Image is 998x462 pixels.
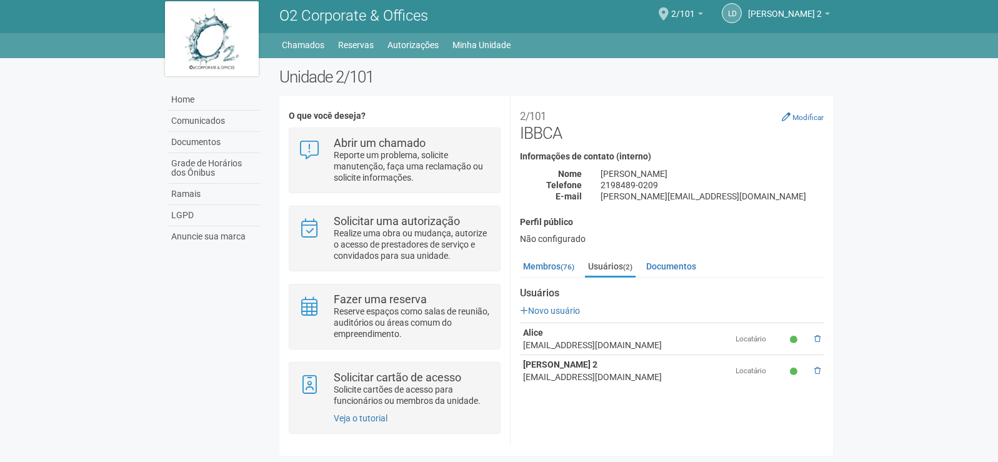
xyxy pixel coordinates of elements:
[279,7,428,24] span: O2 Corporate & Offices
[792,113,824,122] small: Modificar
[558,169,582,179] strong: Nome
[623,263,632,271] small: (2)
[520,233,824,244] div: Não configurado
[748,11,830,21] a: [PERSON_NAME] 2
[782,112,824,122] a: Modificar
[591,191,833,202] div: [PERSON_NAME][EMAIL_ADDRESS][DOMAIN_NAME]
[334,306,491,339] p: Reserve espaços como salas de reunião, auditórios ou áreas comum do empreendimento.
[732,323,786,355] td: Locatário
[520,306,580,316] a: Novo usuário
[523,371,729,383] div: [EMAIL_ADDRESS][DOMAIN_NAME]
[556,191,582,201] strong: E-mail
[561,263,574,271] small: (76)
[520,288,824,299] strong: Usuários
[585,257,636,278] a: Usuários(2)
[790,334,801,345] small: Ativo
[168,205,261,226] a: LGPD
[790,366,801,377] small: Ativo
[165,1,259,76] img: logo.jpg
[334,371,461,384] strong: Solicitar cartão de acesso
[334,413,387,423] a: Veja o tutorial
[289,111,501,121] h4: O que você deseja?
[338,36,374,54] a: Reservas
[520,110,546,123] small: 2/101
[732,355,786,387] td: Locatário
[387,36,439,54] a: Autorizações
[334,214,460,228] strong: Solicitar uma autorização
[591,168,833,179] div: [PERSON_NAME]
[168,153,261,184] a: Grade de Horários dos Ônibus
[299,138,491,183] a: Abrir um chamado Reporte um problema, solicite manutenção, faça uma reclamação ou solicite inform...
[722,3,742,23] a: Ld
[334,384,491,406] p: Solicite cartões de acesso para funcionários ou membros da unidade.
[168,226,261,247] a: Anuncie sua marca
[520,218,824,227] h4: Perfil público
[334,228,491,261] p: Realize uma obra ou mudança, autorize o acesso de prestadores de serviço e convidados para sua un...
[520,257,577,276] a: Membros(76)
[168,111,261,132] a: Comunicados
[523,359,597,369] strong: [PERSON_NAME] 2
[282,36,324,54] a: Chamados
[523,328,543,338] strong: Alice
[520,152,824,161] h4: Informações de contato (interno)
[671,11,703,21] a: 2/101
[168,89,261,111] a: Home
[591,179,833,191] div: 2198489-0209
[546,180,582,190] strong: Telefone
[334,293,427,306] strong: Fazer uma reserva
[279,68,834,86] h2: Unidade 2/101
[299,294,491,339] a: Fazer uma reserva Reserve espaços como salas de reunião, auditórios ou áreas comum do empreendime...
[523,339,729,351] div: [EMAIL_ADDRESS][DOMAIN_NAME]
[452,36,511,54] a: Minha Unidade
[168,132,261,153] a: Documentos
[520,105,824,143] h2: IBBCA
[334,136,426,149] strong: Abrir um chamado
[334,149,491,183] p: Reporte um problema, solicite manutenção, faça uma reclamação ou solicite informações.
[643,257,699,276] a: Documentos
[299,216,491,261] a: Solicitar uma autorização Realize uma obra ou mudança, autorize o acesso de prestadores de serviç...
[299,372,491,406] a: Solicitar cartão de acesso Solicite cartões de acesso para funcionários ou membros da unidade.
[168,184,261,205] a: Ramais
